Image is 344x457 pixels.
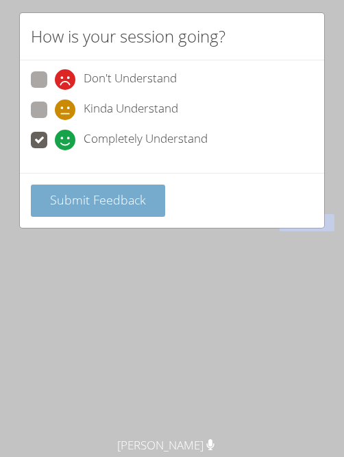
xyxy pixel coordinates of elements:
span: Completely Understand [84,130,208,150]
span: Don't Understand [84,69,177,90]
span: Submit Feedback [50,191,146,208]
span: Kinda Understand [84,99,178,120]
h2: How is your session going? [31,24,225,49]
button: Submit Feedback [31,185,165,217]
